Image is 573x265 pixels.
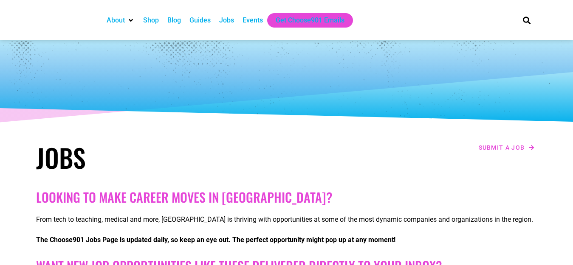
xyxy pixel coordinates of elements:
a: Shop [143,15,159,25]
p: From tech to teaching, medical and more, [GEOGRAPHIC_DATA] is thriving with opportunities at some... [36,215,537,225]
div: Search [519,13,533,27]
div: About [102,13,139,28]
nav: Main nav [102,13,508,28]
h2: Looking to make career moves in [GEOGRAPHIC_DATA]? [36,190,537,205]
a: Jobs [219,15,234,25]
a: Blog [167,15,181,25]
a: Guides [189,15,211,25]
a: Events [243,15,263,25]
a: Submit a job [476,142,537,153]
strong: The Choose901 Jobs Page is updated daily, so keep an eye out. The perfect opportunity might pop u... [36,236,395,244]
h1: Jobs [36,142,282,173]
a: About [107,15,125,25]
span: Submit a job [479,145,525,151]
a: Get Choose901 Emails [276,15,344,25]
